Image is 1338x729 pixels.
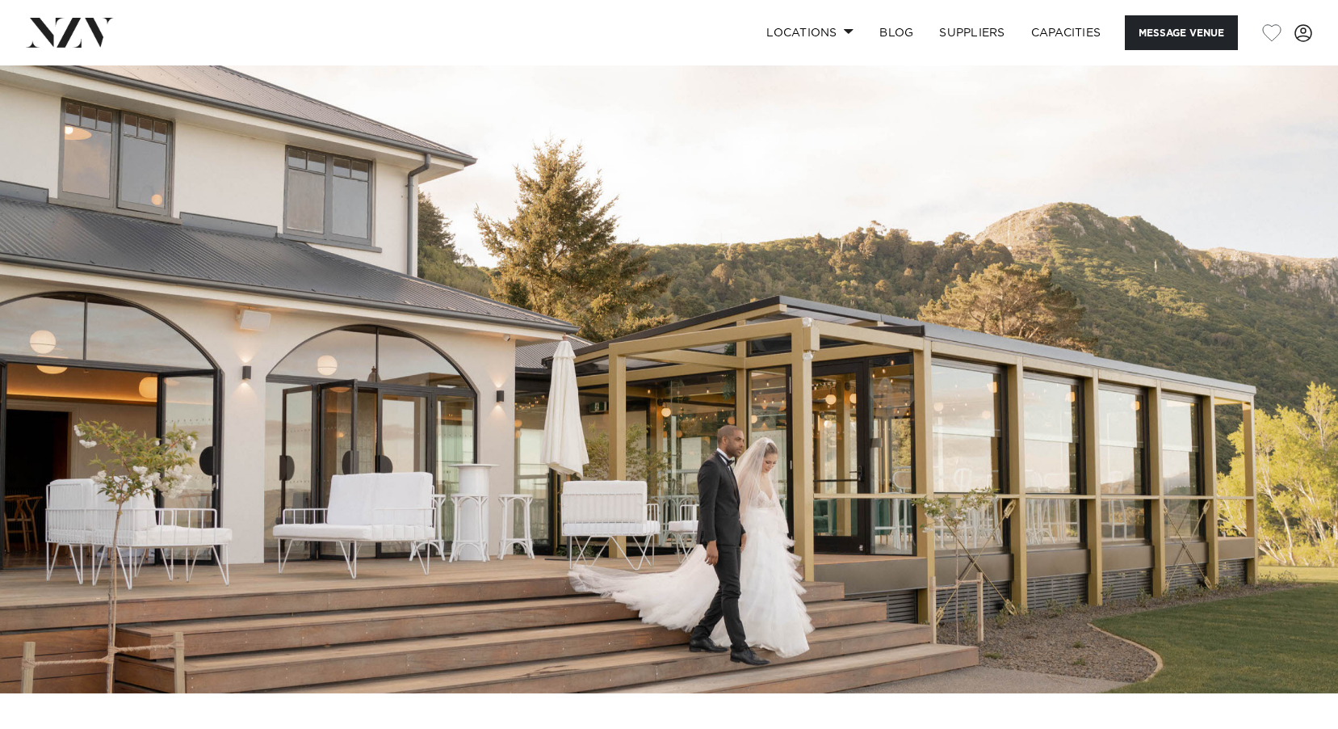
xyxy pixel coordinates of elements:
[1125,15,1238,50] button: Message Venue
[26,18,114,47] img: nzv-logo.png
[1018,15,1114,50] a: Capacities
[926,15,1017,50] a: SUPPLIERS
[866,15,926,50] a: BLOG
[753,15,866,50] a: Locations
